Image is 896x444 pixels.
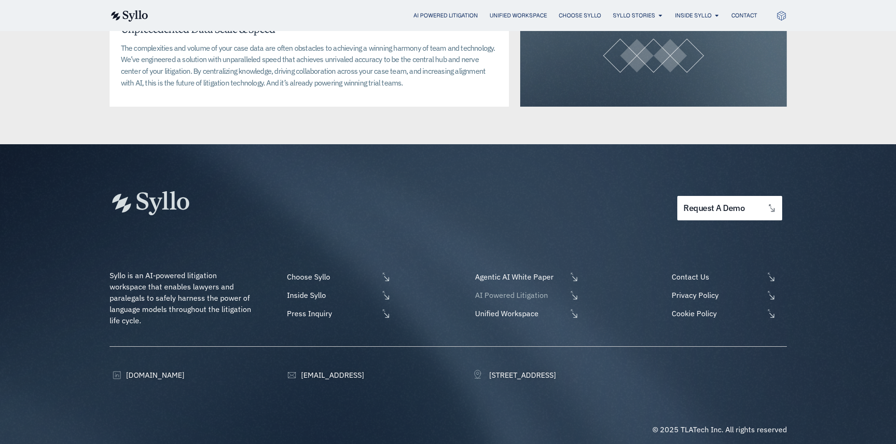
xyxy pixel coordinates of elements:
a: Press Inquiry [285,308,391,319]
span: [EMAIL_ADDRESS] [299,369,364,381]
a: Cookie Policy [669,308,786,319]
a: Inside Syllo [285,289,391,301]
a: request a demo [677,196,782,221]
span: Privacy Policy [669,289,763,301]
a: Choose Syllo [559,11,601,20]
span: Press Inquiry [285,308,379,319]
a: Unified Workspace [473,308,579,319]
nav: Menu [167,11,757,20]
span: request a demo [683,204,745,213]
a: Inside Syllo [675,11,712,20]
a: [DOMAIN_NAME] [110,369,184,381]
a: Agentic AI White Paper [473,271,579,282]
span: Choose Syllo [285,271,379,282]
a: Contact Us [669,271,786,282]
img: syllo [110,10,148,22]
a: [EMAIL_ADDRESS] [285,369,364,381]
a: Choose Syllo [285,271,391,282]
a: Unified Workspace [490,11,547,20]
a: AI Powered Litigation [473,289,579,301]
span: Inside Syllo [285,289,379,301]
a: Contact [731,11,757,20]
div: Menu Toggle [167,11,757,20]
span: Contact Us [669,271,763,282]
span: Cookie Policy [669,308,763,319]
a: Syllo Stories [613,11,655,20]
span: Unified Workspace [473,308,567,319]
span: AI Powered Litigation [473,289,567,301]
span: [DOMAIN_NAME] [124,369,184,381]
span: © 2025 TLATech Inc. All rights reserved [652,425,787,434]
a: Privacy Policy [669,289,786,301]
span: [STREET_ADDRESS] [487,369,556,381]
span: Syllo is an AI-powered litigation workspace that enables lawyers and paralegals to safely harness... [110,271,253,325]
p: The complexities and volume of your case data are often obstacles to achieving a winning harmony ... [121,42,498,89]
a: AI Powered Litigation [413,11,478,20]
span: Agentic AI White Paper [473,271,567,282]
a: [STREET_ADDRESS] [473,369,556,381]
